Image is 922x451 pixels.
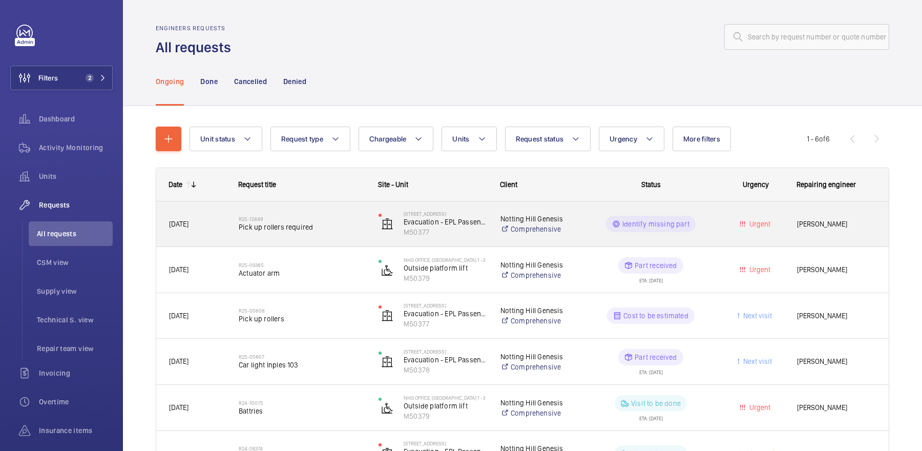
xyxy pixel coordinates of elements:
[807,135,830,142] span: 1 - 6 6
[500,352,574,362] p: Notting Hill Genesis
[505,127,591,151] button: Request status
[234,76,267,87] p: Cancelled
[404,211,487,217] p: [STREET_ADDRESS]
[404,263,487,273] p: Outside platform lift
[797,310,876,322] span: [PERSON_NAME]
[724,24,889,50] input: Search by request number or quote number
[404,411,487,421] p: M50379
[381,218,393,230] img: elevator.svg
[239,400,365,406] h2: R24-10075
[239,314,365,324] span: Pick up rollers
[442,127,496,151] button: Units
[169,220,188,228] span: [DATE]
[10,66,113,90] button: Filters2
[239,360,365,370] span: Car light Inples 103
[169,312,188,320] span: [DATE]
[381,264,393,276] img: platform_lift.svg
[516,135,564,143] span: Request status
[239,406,365,416] span: Battries
[683,135,720,143] span: More filters
[635,260,677,271] p: Part received
[500,260,574,270] p: Notting Hill Genesis
[404,365,487,375] p: M50378
[797,264,876,276] span: [PERSON_NAME]
[500,362,574,372] a: Comprehensive
[500,408,574,418] a: Comprehensive
[500,316,574,326] a: Comprehensive
[169,403,188,412] span: [DATE]
[673,127,731,151] button: More filters
[404,309,487,319] p: Evacuation - EPL Passenger Lift No 1
[39,171,113,181] span: Units
[369,135,407,143] span: Chargeable
[452,135,469,143] span: Units
[39,425,113,436] span: Insurance items
[631,398,681,408] p: Visit to be done
[381,310,393,322] img: elevator.svg
[500,305,574,316] p: Notting Hill Genesis
[37,229,113,239] span: All requests
[747,403,770,412] span: Urgent
[169,357,188,365] span: [DATE]
[200,76,217,87] p: Done
[404,273,487,283] p: M50379
[610,135,637,143] span: Urgency
[404,302,487,309] p: [STREET_ADDRESS]
[404,227,487,237] p: M50377
[599,127,664,151] button: Urgency
[797,180,856,189] span: Repairing engineer
[169,265,188,274] span: [DATE]
[635,352,677,362] p: Part received
[239,216,365,222] h2: R25-12449
[39,142,113,153] span: Activity Monitoring
[156,38,237,57] h1: All requests
[37,257,113,268] span: CSM view
[404,401,487,411] p: Outside platform lift
[623,311,688,321] p: Cost to be estimated
[500,398,574,408] p: Notting Hill Genesis
[200,135,235,143] span: Unit status
[239,222,365,232] span: Pick up rollers required
[639,365,663,375] div: ETA: [DATE]
[404,348,487,355] p: [STREET_ADDRESS]
[37,343,113,354] span: Repair team view
[500,180,517,189] span: Client
[239,307,365,314] h2: R25-00808
[283,76,306,87] p: Denied
[39,368,113,378] span: Invoicing
[797,356,876,367] span: [PERSON_NAME]
[239,268,365,278] span: Actuator arm
[404,257,487,263] p: NHG Office, [GEOGRAPHIC_DATA] 1 -3
[156,76,184,87] p: Ongoing
[190,127,262,151] button: Unit status
[38,73,58,83] span: Filters
[743,180,769,189] span: Urgency
[747,265,770,274] span: Urgent
[238,180,276,189] span: Request title
[819,135,826,143] span: of
[39,114,113,124] span: Dashboard
[86,74,94,82] span: 2
[500,270,574,280] a: Comprehensive
[797,402,876,414] span: [PERSON_NAME]
[404,355,487,365] p: Evacuation - EPL Passenger Lift No 2
[404,319,487,329] p: M50377
[37,286,113,296] span: Supply view
[359,127,434,151] button: Chargeable
[378,180,408,189] span: Site - Unit
[500,214,574,224] p: Notting Hill Genesis
[500,224,574,234] a: Comprehensive
[239,262,365,268] h2: R25-09385
[747,220,770,228] span: Urgent
[156,25,237,32] h2: Engineers requests
[381,356,393,368] img: elevator.svg
[37,315,113,325] span: Technical S. view
[741,312,772,320] span: Next visit
[639,274,663,283] div: ETA: [DATE]
[381,402,393,414] img: platform_lift.svg
[270,127,350,151] button: Request type
[404,217,487,227] p: Evacuation - EPL Passenger Lift No 1
[39,397,113,407] span: Overtime
[404,440,487,446] p: [STREET_ADDRESS]
[404,395,487,401] p: NHG Office, [GEOGRAPHIC_DATA] 1 -3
